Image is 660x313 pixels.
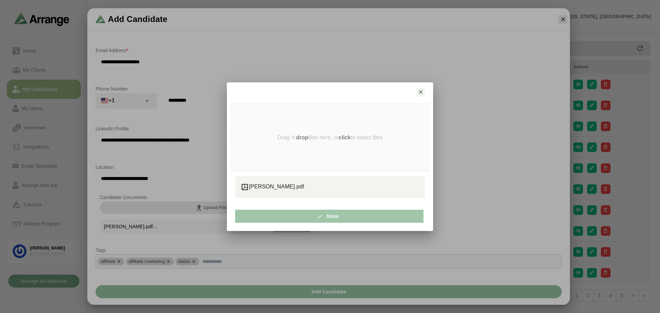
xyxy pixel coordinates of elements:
[277,135,383,141] p: Drag 'n' files here, or to select files
[339,135,351,140] strong: click
[320,210,339,223] span: Done
[241,183,419,191] div: [PERSON_NAME].pdf
[296,135,308,140] strong: drop
[235,210,423,223] button: Done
